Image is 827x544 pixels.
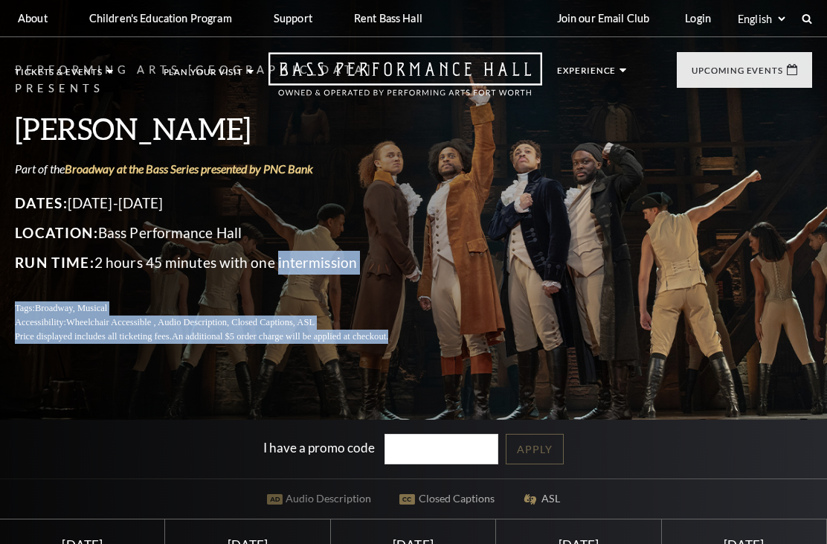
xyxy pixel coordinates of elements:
[15,330,424,344] p: Price displayed includes all ticketing fees.
[692,66,783,83] p: Upcoming Events
[15,194,68,211] span: Dates:
[15,224,98,241] span: Location:
[15,254,94,271] span: Run Time:
[65,161,313,176] a: Broadway at the Bass Series presented by PNC Bank
[35,303,107,313] span: Broadway, Musical
[66,317,315,327] span: Wheelchair Accessible , Audio Description, Closed Captions, ASL
[89,12,232,25] p: Children's Education Program
[15,316,424,330] p: Accessibility:
[15,161,424,177] p: Part of the
[164,68,244,84] p: Plan Your Visit
[15,301,424,316] p: Tags:
[172,331,388,342] span: An additional $5 order charge will be applied at checkout.
[735,12,788,26] select: Select:
[15,68,103,84] p: Tickets & Events
[18,12,48,25] p: About
[15,251,424,275] p: 2 hours 45 minutes with one intermission
[263,440,375,455] label: I have a promo code
[15,109,424,147] h3: [PERSON_NAME]
[557,66,616,83] p: Experience
[15,191,424,215] p: [DATE]-[DATE]
[274,12,312,25] p: Support
[354,12,422,25] p: Rent Bass Hall
[15,221,424,245] p: Bass Performance Hall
